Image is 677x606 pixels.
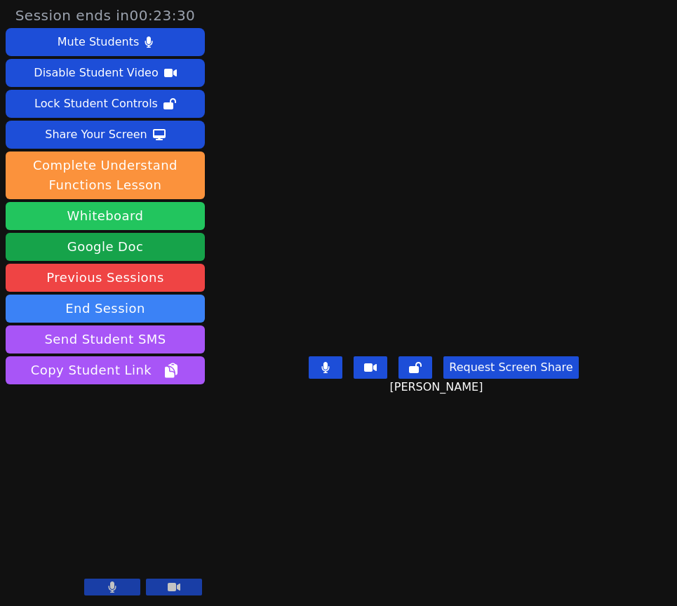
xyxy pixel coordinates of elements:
button: Share Your Screen [6,121,205,149]
div: Disable Student Video [34,62,158,84]
span: [PERSON_NAME] [389,379,486,396]
span: Copy Student Link [31,361,180,380]
a: Google Doc [6,233,205,261]
button: Whiteboard [6,202,205,230]
button: Disable Student Video [6,59,205,87]
button: Send Student SMS [6,325,205,353]
a: Previous Sessions [6,264,205,292]
time: 00:23:30 [130,7,196,24]
button: Mute Students [6,28,205,56]
div: Lock Student Controls [34,93,158,115]
button: Copy Student Link [6,356,205,384]
button: End Session [6,295,205,323]
button: Request Screen Share [443,356,578,379]
span: Session ends in [15,6,196,25]
button: Lock Student Controls [6,90,205,118]
button: Complete Understand Functions Lesson [6,151,205,199]
div: Share Your Screen [45,123,147,146]
div: Mute Students [58,31,139,53]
